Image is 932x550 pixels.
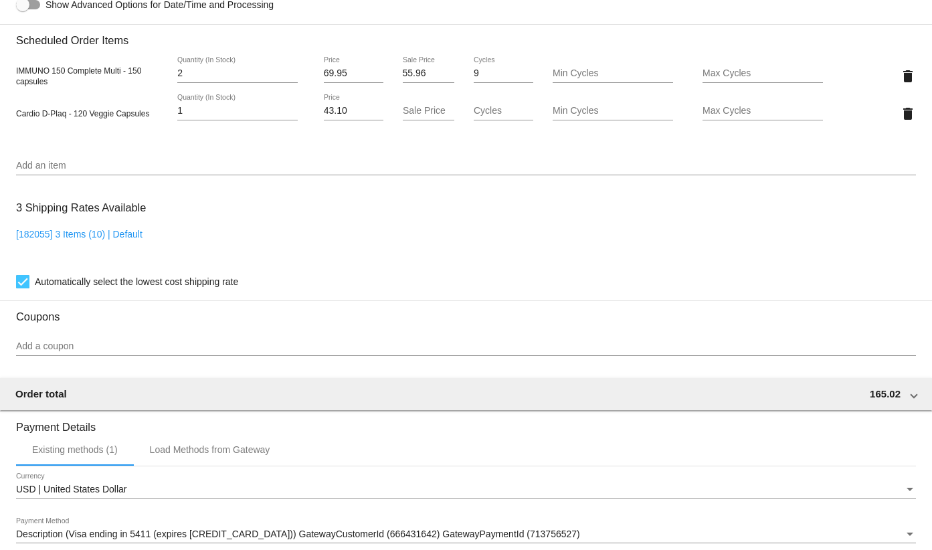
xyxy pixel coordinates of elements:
input: Max Cycles [703,68,823,79]
input: Quantity (In Stock) [177,106,298,116]
input: Price [324,106,383,116]
input: Add a coupon [16,341,916,352]
input: Price [324,68,383,79]
h3: Payment Details [16,411,916,434]
input: Sale Price [403,68,455,79]
mat-select: Currency [16,484,916,495]
span: 165.02 [870,388,901,399]
input: Quantity (In Stock) [177,68,298,79]
span: Automatically select the lowest cost shipping rate [35,274,238,290]
span: Cardio D-Plaq - 120 Veggie Capsules [16,109,149,118]
div: Existing methods (1) [32,444,118,455]
input: Max Cycles [703,106,823,116]
mat-icon: delete [900,106,916,122]
h3: Scheduled Order Items [16,24,916,47]
mat-select: Payment Method [16,529,916,540]
input: Min Cycles [553,68,673,79]
a: [182055] 3 Items (10) | Default [16,229,143,240]
span: Description (Visa ending in 5411 (expires [CREDIT_CARD_DATA])) GatewayCustomerId (666431642) Gate... [16,529,580,539]
mat-icon: delete [900,68,916,84]
span: Order total [15,388,67,399]
input: Cycles [474,68,533,79]
input: Min Cycles [553,106,673,116]
div: Load Methods from Gateway [150,444,270,455]
input: Sale Price [403,106,455,116]
span: IMMUNO 150 Complete Multi - 150 capsules [16,66,141,86]
input: Cycles [474,106,533,116]
input: Add an item [16,161,916,171]
h3: Coupons [16,300,916,323]
h3: 3 Shipping Rates Available [16,193,146,222]
span: USD | United States Dollar [16,484,126,494]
